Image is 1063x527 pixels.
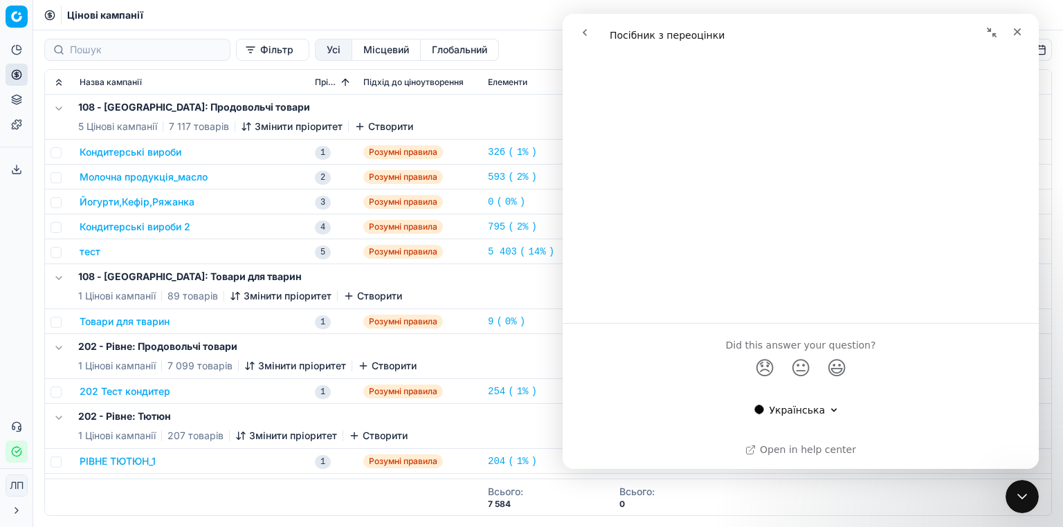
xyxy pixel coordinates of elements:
[520,486,523,497] font: :
[488,220,537,234] a: 795(2%)
[505,316,517,327] font: 0%
[320,457,325,467] font: 1
[67,9,143,21] font: Цінові кампанії
[496,196,502,207] font: (
[320,387,325,397] font: 1
[488,385,537,398] a: 254(1%)
[528,246,545,257] font: 14%
[167,429,185,441] font: 207
[517,147,529,158] font: 1%
[369,456,437,466] font: Розумні правила
[531,172,536,183] font: )
[67,8,143,22] nav: хлібні крихти
[260,44,293,55] font: Фільтр
[488,221,505,232] font: 795
[320,173,325,183] font: 2
[320,148,325,158] font: 1
[349,429,408,443] button: Створити
[363,77,464,87] font: Підхід до ціноутворення
[320,317,325,327] font: 1
[183,290,218,302] font: товарів
[369,221,437,232] font: Розумні правила
[167,360,194,371] font: 7 099
[78,290,82,302] font: 1
[230,289,331,303] button: Змінити пріоритет
[520,246,525,257] font: (
[80,315,170,327] font: Товари для тварин
[354,120,413,133] button: Створити
[352,39,421,61] button: місцевий
[320,248,325,257] font: 5
[505,196,517,207] font: 0%
[320,223,325,232] font: 4
[488,245,554,259] a: 5 403(14%)
[488,499,511,509] font: 7 584
[80,220,190,234] button: Кондитерські вироби 2
[85,360,156,371] font: Цінові кампанії
[363,429,408,441] font: Створити
[488,77,527,87] font: Елементи
[563,14,1039,469] iframe: Живий чат у інтеркомі
[531,147,536,158] font: )
[258,360,346,371] font: Змінити пріоритет
[235,429,337,443] button: Змінити пріоритет
[619,486,652,497] font: Всього
[369,196,437,207] font: Розумні правила
[488,145,537,159] a: 326(1%)
[78,410,171,422] font: 202 - Рівне: Тютюн
[80,245,100,259] button: тест
[78,120,84,132] font: 5
[531,221,536,232] font: )
[357,290,402,302] font: Створити
[1006,480,1039,513] iframe: Живий чат у інтеркомі
[10,479,24,491] font: ЛП
[80,315,170,329] button: Товари для тварин
[363,44,409,55] font: Місцевий
[488,170,537,184] a: 593(2%)
[652,486,655,497] font: :
[67,8,143,22] span: Цінові кампанії
[169,120,191,132] font: 7 117
[372,360,417,371] font: Створити
[236,39,309,61] button: Фільтр
[488,454,537,468] a: 204(1%)
[488,315,525,329] a: 9(0%)
[343,289,402,303] button: Створити
[85,429,156,441] font: Цінові кампанії
[488,386,505,397] font: 254
[369,316,437,326] font: Розумні правила
[517,172,529,183] font: 2%
[87,120,157,132] font: Цінові кампанії
[167,290,180,302] font: 89
[80,146,181,158] font: Кондитерські вироби
[80,77,142,87] font: Назва кампанії
[85,290,156,302] font: Цінові кампанії
[70,43,221,57] input: Пошук
[51,74,67,91] button: Розгорнути все
[369,172,437,182] font: Розумні правила
[520,196,525,207] font: )
[517,456,529,467] font: 1%
[80,195,194,209] button: Йогурти,Кефір,Ряжанка
[496,316,502,327] font: (
[188,429,224,441] font: товарів
[508,221,514,232] font: (
[255,120,343,132] font: Змінити пріоритет
[421,39,499,61] button: глобальний
[488,456,505,467] font: 204
[488,486,520,497] font: Всього
[508,456,514,467] font: (
[244,359,346,373] button: Змінити пріоритет
[194,120,229,132] font: товарів
[80,385,170,398] button: 202 Тест кондитер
